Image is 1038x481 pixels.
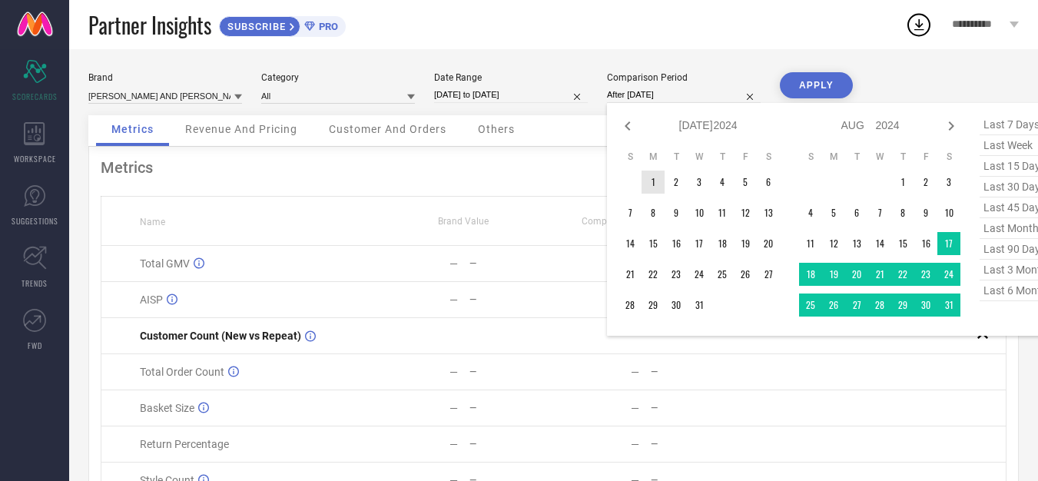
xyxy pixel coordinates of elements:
div: Metrics [101,158,1006,177]
span: Revenue And Pricing [185,123,297,135]
td: Thu Jul 11 2024 [711,201,734,224]
span: Total GMV [140,257,190,270]
div: Open download list [905,11,933,38]
span: SUBSCRIBE [220,21,290,32]
td: Tue Jul 09 2024 [665,201,688,224]
span: Customer And Orders [329,123,446,135]
td: Fri Jul 19 2024 [734,232,757,255]
td: Mon Jul 08 2024 [642,201,665,224]
td: Mon Aug 12 2024 [822,232,845,255]
td: Mon Jul 29 2024 [642,294,665,317]
td: Tue Aug 06 2024 [845,201,868,224]
td: Wed Aug 28 2024 [868,294,891,317]
td: Thu Aug 15 2024 [891,232,914,255]
td: Fri Jul 05 2024 [734,171,757,194]
div: — [651,403,734,413]
td: Sun Aug 11 2024 [799,232,822,255]
td: Tue Jul 02 2024 [665,171,688,194]
td: Mon Jul 22 2024 [642,263,665,286]
td: Thu Aug 22 2024 [891,263,914,286]
td: Sat Jul 06 2024 [757,171,780,194]
td: Fri Aug 16 2024 [914,232,937,255]
td: Sat Aug 24 2024 [937,263,960,286]
span: SCORECARDS [12,91,58,102]
span: Name [140,217,165,227]
td: Tue Jul 30 2024 [665,294,688,317]
td: Sat Jul 20 2024 [757,232,780,255]
input: Select date range [434,87,588,103]
td: Tue Aug 27 2024 [845,294,868,317]
td: Thu Jul 04 2024 [711,171,734,194]
th: Wednesday [868,151,891,163]
th: Tuesday [845,151,868,163]
td: Fri Jul 12 2024 [734,201,757,224]
th: Friday [914,151,937,163]
td: Thu Jul 18 2024 [711,232,734,255]
td: Mon Jul 01 2024 [642,171,665,194]
span: Basket Size [140,402,194,414]
th: Monday [822,151,845,163]
div: — [469,294,552,305]
td: Sun Aug 18 2024 [799,263,822,286]
td: Sat Aug 03 2024 [937,171,960,194]
td: Thu Aug 01 2024 [891,171,914,194]
td: Thu Aug 08 2024 [891,201,914,224]
td: Fri Aug 09 2024 [914,201,937,224]
div: — [449,257,458,270]
td: Fri Aug 23 2024 [914,263,937,286]
div: — [631,366,639,378]
td: Tue Aug 20 2024 [845,263,868,286]
span: Partner Insights [88,9,211,41]
td: Sat Aug 17 2024 [937,232,960,255]
th: Sunday [799,151,822,163]
span: Metrics [111,123,154,135]
span: PRO [315,21,338,32]
div: — [449,438,458,450]
div: — [469,403,552,413]
td: Sun Aug 25 2024 [799,294,822,317]
td: Sun Jul 21 2024 [618,263,642,286]
td: Mon Jul 15 2024 [642,232,665,255]
td: Thu Aug 29 2024 [891,294,914,317]
td: Mon Aug 19 2024 [822,263,845,286]
td: Sat Jul 13 2024 [757,201,780,224]
th: Sunday [618,151,642,163]
span: FWD [28,340,42,351]
td: Fri Aug 02 2024 [914,171,937,194]
td: Fri Aug 30 2024 [914,294,937,317]
td: Tue Jul 23 2024 [665,263,688,286]
span: Competitors Value [582,216,659,227]
div: — [631,402,639,414]
td: Wed Aug 21 2024 [868,263,891,286]
span: SUGGESTIONS [12,215,58,227]
td: Wed Aug 14 2024 [868,232,891,255]
td: Fri Jul 26 2024 [734,263,757,286]
div: — [469,367,552,377]
td: Sun Aug 04 2024 [799,201,822,224]
td: Mon Aug 05 2024 [822,201,845,224]
td: Sat Jul 27 2024 [757,263,780,286]
td: Wed Jul 31 2024 [688,294,711,317]
div: Category [261,72,415,83]
td: Thu Jul 25 2024 [711,263,734,286]
input: Select comparison period [607,87,761,103]
div: Comparison Period [607,72,761,83]
th: Thursday [711,151,734,163]
td: Sun Jul 07 2024 [618,201,642,224]
div: Brand [88,72,242,83]
div: Date Range [434,72,588,83]
th: Saturday [937,151,960,163]
span: Total Order Count [140,366,224,378]
td: Wed Jul 03 2024 [688,171,711,194]
td: Wed Jul 10 2024 [688,201,711,224]
div: — [469,258,552,269]
td: Wed Jul 17 2024 [688,232,711,255]
span: Return Percentage [140,438,229,450]
div: — [469,439,552,449]
span: WORKSPACE [14,153,56,164]
td: Tue Aug 13 2024 [845,232,868,255]
th: Saturday [757,151,780,163]
span: AISP [140,294,163,306]
div: Previous month [618,117,637,135]
div: — [631,438,639,450]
